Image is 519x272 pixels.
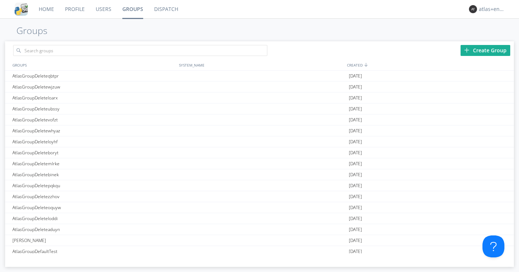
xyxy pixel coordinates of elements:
[482,235,504,257] iframe: Toggle Customer Support
[11,114,178,125] div: AtlasGroupDeletevofzt
[11,125,178,136] div: AtlasGroupDeletewhyaz
[11,158,178,169] div: AtlasGroupDeletemlrke
[349,202,362,213] span: [DATE]
[469,5,477,13] img: 373638.png
[349,246,362,257] span: [DATE]
[11,169,178,180] div: AtlasGroupDeletebinek
[11,71,178,81] div: AtlasGroupDeleteqbtpr
[13,45,267,56] input: Search groups
[11,202,178,213] div: AtlasGroupDeleteoquyw
[349,103,362,114] span: [DATE]
[5,147,514,158] a: AtlasGroupDeleteboryt[DATE]
[349,92,362,103] span: [DATE]
[11,82,178,92] div: AtlasGroupDeletewjzuw
[349,114,362,125] span: [DATE]
[349,191,362,202] span: [DATE]
[349,235,362,246] span: [DATE]
[349,125,362,136] span: [DATE]
[345,60,514,70] div: CREATED
[15,3,28,16] img: cddb5a64eb264b2086981ab96f4c1ba7
[11,213,178,224] div: AtlasGroupDeleteloddi
[5,125,514,136] a: AtlasGroupDeletewhyaz[DATE]
[349,213,362,224] span: [DATE]
[5,202,514,213] a: AtlasGroupDeleteoquyw[DATE]
[177,60,345,70] div: SYSTEM_NAME
[5,191,514,202] a: AtlasGroupDeletezzhov[DATE]
[5,114,514,125] a: AtlasGroupDeletevofzt[DATE]
[349,82,362,92] span: [DATE]
[5,213,514,224] a: AtlasGroupDeleteloddi[DATE]
[349,224,362,235] span: [DATE]
[5,92,514,103] a: AtlasGroupDeleteloarx[DATE]
[5,71,514,82] a: AtlasGroupDeleteqbtpr[DATE]
[5,235,514,246] a: [PERSON_NAME][DATE]
[5,103,514,114] a: AtlasGroupDeleteubssy[DATE]
[11,246,178,257] div: AtlasGroupDefaultTest
[5,180,514,191] a: AtlasGroupDeletepqkqu[DATE]
[5,169,514,180] a: AtlasGroupDeletebinek[DATE]
[5,82,514,92] a: AtlasGroupDeletewjzuw[DATE]
[349,136,362,147] span: [DATE]
[349,169,362,180] span: [DATE]
[464,48,469,53] img: plus.svg
[349,180,362,191] span: [DATE]
[5,224,514,235] a: AtlasGroupDeleteaduyn[DATE]
[461,45,510,56] div: Create Group
[5,246,514,257] a: AtlasGroupDefaultTest[DATE]
[349,158,362,169] span: [DATE]
[11,147,178,158] div: AtlasGroupDeleteboryt
[11,60,175,70] div: GROUPS
[11,136,178,147] div: AtlasGroupDeleteloyhf
[479,5,506,13] div: atlas+english0001
[11,191,178,202] div: AtlasGroupDeletezzhov
[5,158,514,169] a: AtlasGroupDeletemlrke[DATE]
[11,235,178,246] div: [PERSON_NAME]
[11,92,178,103] div: AtlasGroupDeleteloarx
[11,180,178,191] div: AtlasGroupDeletepqkqu
[5,136,514,147] a: AtlasGroupDeleteloyhf[DATE]
[11,103,178,114] div: AtlasGroupDeleteubssy
[11,224,178,235] div: AtlasGroupDeleteaduyn
[349,71,362,82] span: [DATE]
[349,147,362,158] span: [DATE]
